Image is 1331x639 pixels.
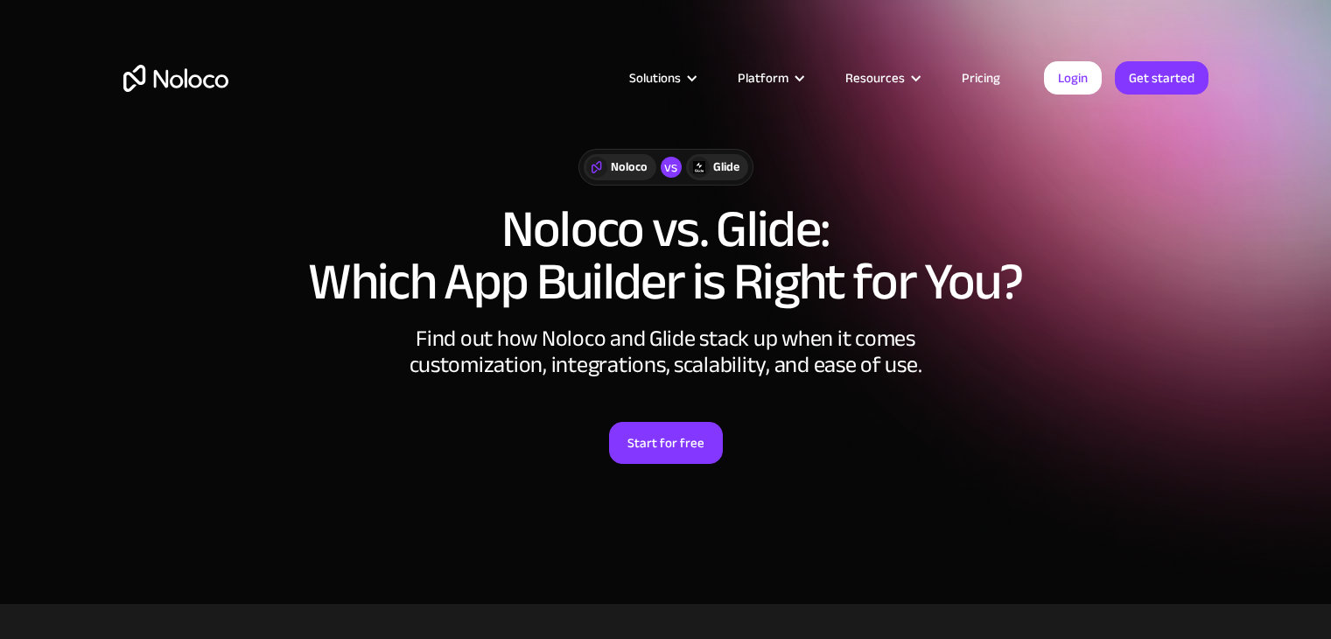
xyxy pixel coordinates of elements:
div: Glide [713,158,739,177]
a: Get started [1115,61,1208,95]
div: Noloco [611,158,648,177]
div: vs [661,157,682,178]
div: Platform [716,67,823,89]
a: Start for free [609,422,723,464]
div: Platform [738,67,788,89]
div: Solutions [607,67,716,89]
a: Login [1044,61,1102,95]
a: home [123,65,228,92]
a: Pricing [940,67,1022,89]
div: Find out how Noloco and Glide stack up when it comes customization, integrations, scalability, an... [403,326,928,378]
div: Solutions [629,67,681,89]
div: Resources [845,67,905,89]
h1: Noloco vs. Glide: Which App Builder is Right for You? [123,203,1208,308]
div: Resources [823,67,940,89]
